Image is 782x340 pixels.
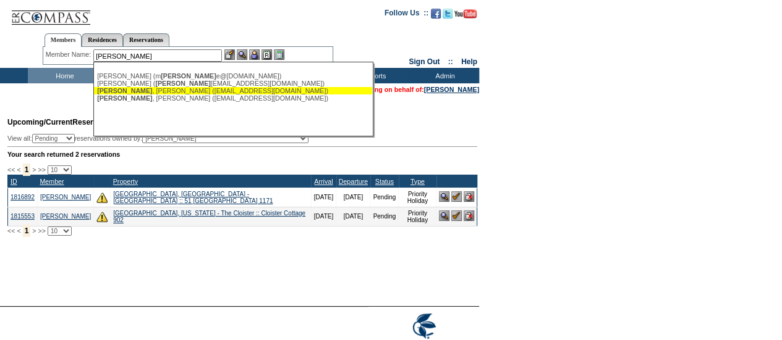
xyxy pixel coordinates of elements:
td: [DATE] [336,207,370,226]
img: Confirm Reservation [451,191,462,202]
td: Follow Us :: [385,7,428,22]
img: View [237,49,247,60]
img: Subscribe to our YouTube Channel [454,9,477,19]
div: Your search returned 2 reservations [7,151,477,158]
span: [PERSON_NAME] [97,94,152,102]
a: Help [461,57,477,66]
a: Residences [82,33,123,46]
span: Upcoming/Current [7,118,72,126]
img: Reservations [261,49,272,60]
a: [GEOGRAPHIC_DATA], [US_STATE] - The Cloister :: Cloister Cottage 902 [113,210,305,223]
span: > [32,227,36,234]
img: Cancel Reservation [464,191,474,202]
a: 1816892 [11,194,35,201]
img: b_edit.gif [224,49,235,60]
span: Reservations [7,118,119,126]
a: Become our fan on Facebook [431,12,441,20]
img: There are insufficient days and/or tokens to cover this reservation [96,192,108,203]
td: [DATE] [311,207,336,226]
a: 1815553 [11,213,35,220]
a: Departure [339,178,368,185]
img: Follow us on Twitter [443,9,453,19]
td: Priority Holiday [399,188,436,207]
td: Priority Holiday [399,207,436,226]
td: [DATE] [311,188,336,207]
div: , [PERSON_NAME] ([EMAIL_ADDRESS][DOMAIN_NAME]) [97,87,369,94]
div: [PERSON_NAME] ( [EMAIL_ADDRESS][DOMAIN_NAME]) [97,80,369,87]
a: [PERSON_NAME] [40,194,91,201]
img: Confirm Reservation [451,210,462,221]
span: >> [38,166,45,173]
div: , [PERSON_NAME] ([EMAIL_ADDRESS][DOMAIN_NAME]) [97,94,369,102]
span: << [7,166,15,173]
span: :: [448,57,453,66]
span: [PERSON_NAME] [97,87,152,94]
a: Status [375,178,394,185]
a: [GEOGRAPHIC_DATA], [GEOGRAPHIC_DATA] - [GEOGRAPHIC_DATA] :: 51 [GEOGRAPHIC_DATA] 1171 [113,191,273,204]
span: >> [38,227,45,234]
img: b_calculator.gif [274,49,284,60]
img: Impersonate [249,49,260,60]
td: [DATE] [336,188,370,207]
a: [PERSON_NAME] [40,213,91,220]
a: Members [45,33,82,47]
a: Reservations [123,33,169,46]
a: Property [113,178,138,185]
a: Member [40,178,64,185]
span: > [32,166,36,173]
td: Admin [408,68,479,83]
a: ID [11,178,17,185]
a: Follow us on Twitter [443,12,453,20]
span: < [17,227,20,234]
span: [PERSON_NAME] [155,80,210,87]
div: [PERSON_NAME] (m e@[DOMAIN_NAME]) [97,72,369,80]
img: Cancel Reservation [464,210,474,221]
a: Arrival [314,178,333,185]
a: Type [410,178,425,185]
img: There are insufficient days and/or tokens to cover this reservation [96,211,108,222]
a: Subscribe to our YouTube Channel [454,12,477,20]
span: 1 [23,225,31,237]
span: [PERSON_NAME] [161,72,216,80]
span: You are acting on behalf of: [338,86,479,93]
td: Home [28,68,99,83]
td: Pending [370,207,399,226]
span: < [17,166,20,173]
img: View Reservation [439,191,449,202]
div: View all: reservations owned by: [7,134,314,143]
img: View Reservation [439,210,449,221]
a: Sign Out [409,57,440,66]
div: Member Name: [46,49,93,60]
img: Become our fan on Facebook [431,9,441,19]
span: << [7,227,15,234]
a: [PERSON_NAME] [424,86,479,93]
span: 1 [23,164,31,176]
td: Pending [370,188,399,207]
